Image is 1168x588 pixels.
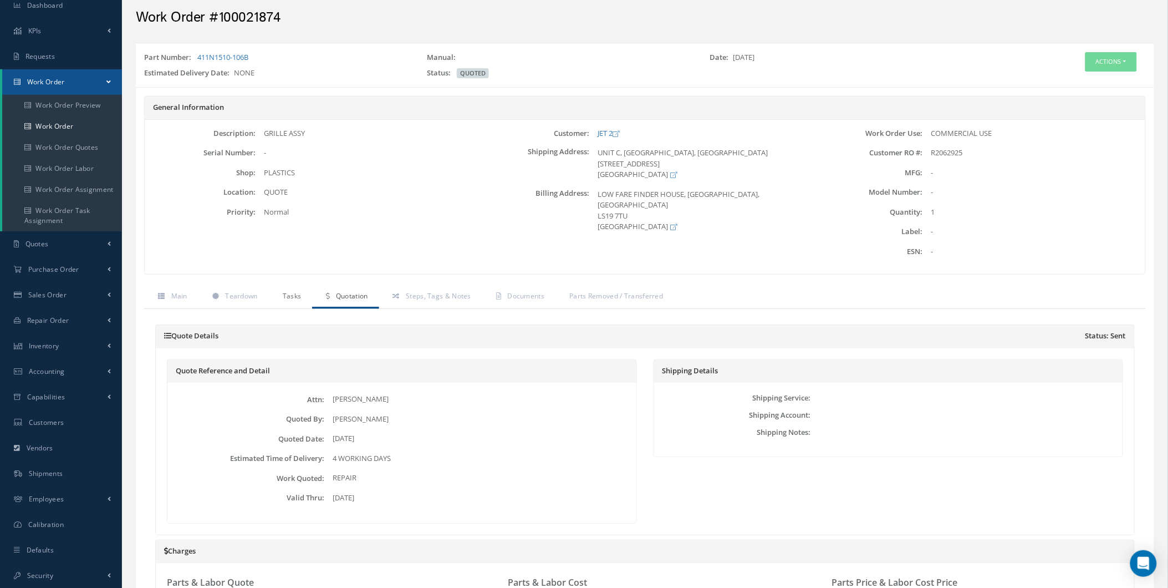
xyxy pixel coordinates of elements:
[324,414,633,425] div: [PERSON_NAME]
[812,149,923,157] label: Customer RO #:
[1130,550,1157,577] div: Open Intercom Messenger
[27,392,65,402] span: Capabilities
[598,128,619,138] a: JET 2
[702,52,985,68] div: [DATE]
[1085,52,1137,72] button: Actions
[144,68,234,79] label: Estimated Delivery Date:
[27,77,65,87] span: Work Order
[170,474,324,483] label: Work Quoted:
[812,208,923,216] label: Quantity:
[657,411,811,419] label: Shipping Account:
[923,187,1145,198] div: -
[478,148,590,180] label: Shipping Address:
[256,128,478,139] div: GRILLE ASSY
[176,367,628,376] h5: Quote Reference and Detail
[28,290,67,300] span: Sales Order
[256,187,478,198] div: QUOTE
[324,473,633,484] div: REPAIR
[29,418,64,427] span: Customers
[197,52,248,62] a: 411N1510-106B
[2,116,122,137] a: Work Order
[2,179,122,200] a: Work Order Assignment
[171,291,187,301] span: Main
[657,394,811,402] label: Shipping Service:
[555,286,674,309] a: Parts Removed / Transferred
[457,68,489,78] span: QUOTED
[170,396,324,404] label: Attn:
[406,291,471,301] span: Steps, Tags & Notes
[145,188,256,196] label: Location:
[256,168,478,179] div: PLASTICS
[25,52,55,61] span: Requests
[589,148,812,180] div: UNIT C, [GEOGRAPHIC_DATA], [GEOGRAPHIC_DATA] [STREET_ADDRESS] [GEOGRAPHIC_DATA]
[312,286,379,309] a: Quotation
[2,69,122,95] a: Work Order
[27,443,53,453] span: Vendors
[29,469,63,478] span: Shipments
[427,68,455,79] label: Status:
[662,367,1115,376] h5: Shipping Details
[269,286,313,309] a: Tasks
[28,265,79,274] span: Purchase Order
[29,367,65,376] span: Accounting
[2,137,122,158] a: Work Order Quotes
[27,1,63,10] span: Dashboard
[324,433,633,444] div: [DATE]
[145,149,256,157] label: Serial Number:
[478,189,590,232] label: Billing Address:
[478,129,590,138] label: Customer:
[264,148,267,158] span: -
[136,9,1154,26] h2: Work Order #100021874
[145,129,256,138] label: Description:
[379,286,482,309] a: Steps, Tags & Notes
[144,52,196,63] label: Part Number:
[170,435,324,443] label: Quoted Date:
[198,286,269,309] a: Teardown
[931,148,963,158] span: R2062925
[28,520,64,529] span: Calibration
[324,394,633,405] div: [PERSON_NAME]
[27,571,53,580] span: Security
[25,239,49,249] span: Quotes
[27,545,54,555] span: Defaults
[482,286,555,309] a: Documents
[164,546,196,556] a: Charges
[29,494,64,504] span: Employees
[170,494,324,502] label: Valid Thru:
[812,188,923,196] label: Model Number:
[657,428,811,437] label: Shipping Notes:
[153,103,1137,112] h5: General Information
[589,189,812,232] div: LOW FARE FINDER HOUSE, [GEOGRAPHIC_DATA], [GEOGRAPHIC_DATA] LS19 7TU [GEOGRAPHIC_DATA]
[136,68,419,83] div: NONE
[812,169,923,177] label: MFG:
[28,26,42,36] span: KPIs
[144,286,198,309] a: Main
[336,291,368,301] span: Quotation
[170,454,324,463] label: Estimated Time of Delivery:
[167,577,475,588] h3: Parts & Labor Quote
[832,577,1106,588] h3: Parts Price & Labor Cost Price
[923,128,1145,139] div: COMMERCIAL USE
[2,200,122,231] a: Work Order Task Assignment
[812,227,923,236] label: Label:
[283,291,302,301] span: Tasks
[923,207,1145,218] div: 1
[508,577,782,588] h3: Parts & Labor Cost
[569,291,663,301] span: Parts Removed / Transferred
[923,246,1145,257] div: -
[164,331,218,341] a: Quote Details
[2,158,122,179] a: Work Order Labor
[710,52,733,63] label: Date:
[427,52,460,63] label: Manual:
[324,453,633,464] div: 4 WORKING DAYS
[29,341,59,351] span: Inventory
[923,168,1145,179] div: -
[145,169,256,177] label: Shop:
[324,493,633,504] div: [DATE]
[812,247,923,256] label: ESN:
[225,291,257,301] span: Teardown
[508,291,545,301] span: Documents
[256,207,478,218] div: Normal
[812,129,923,138] label: Work Order Use:
[27,316,69,325] span: Repair Order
